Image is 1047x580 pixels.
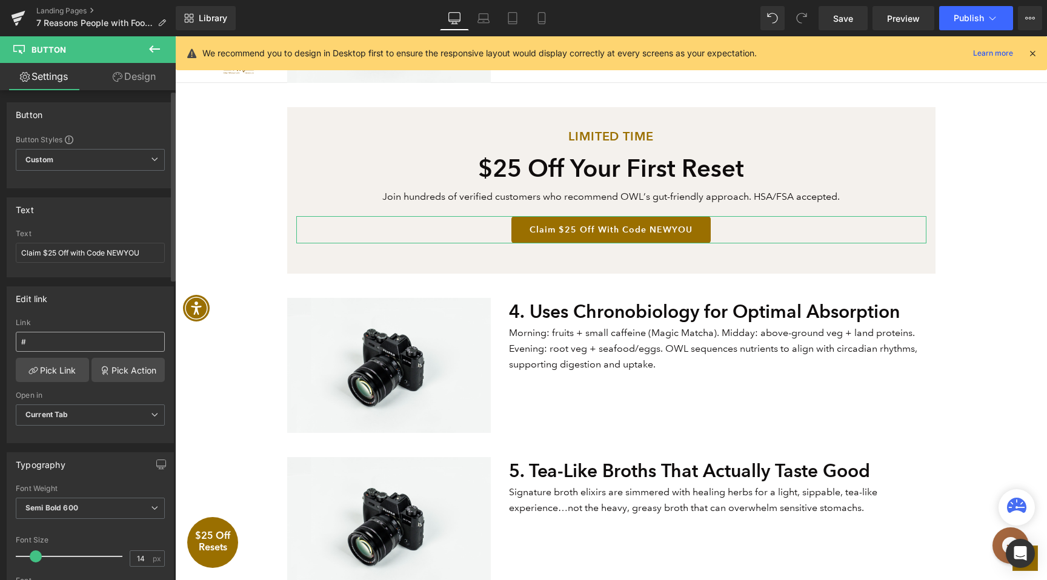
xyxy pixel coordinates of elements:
[32,45,66,54] span: Button
[16,453,65,470] div: Typography
[16,198,34,215] div: Text
[16,103,42,120] div: Button
[498,6,527,30] a: Tablet
[16,391,165,400] div: Open in
[833,12,853,25] span: Save
[153,555,163,562] span: px
[36,18,153,28] span: 7 Reasons People with Food Sensitivities Are Finally Finding a Cleanse That Works
[939,6,1013,30] button: Publish
[25,410,68,419] b: Current Tab
[16,134,165,144] div: Button Styles
[469,6,498,30] a: Laptop
[16,484,165,493] div: Font Weight
[16,358,89,382] a: Pick Link
[440,6,469,30] a: Desktop
[8,259,35,285] div: Accessibility Menu
[1006,539,1035,568] div: Open Intercom Messenger
[354,187,517,200] span: Claim $25 Off with Code NEWYOU
[872,6,934,30] a: Preview
[20,495,55,516] span: $25 Off Resets
[16,536,165,544] div: Font Size
[12,481,63,532] div: $25 Off Resets
[25,503,78,512] b: Semi Bold 600
[16,287,48,304] div: Edit link
[968,46,1018,61] a: Learn more
[16,229,165,238] div: Text
[121,117,751,147] h1: $25 Off Your First Reset
[811,487,860,532] iframe: Gorgias live chat messenger
[16,332,165,352] input: https://your-shop.myshopify.com
[334,448,760,479] p: Signature broth elixirs are simmered with healing herbs for a light, sippable, tea-like experienc...
[760,6,785,30] button: Undo
[334,421,760,448] h2: 5. Tea-Like Broths That Actually Taste Good
[887,12,920,25] span: Preview
[90,63,178,90] a: Design
[202,47,757,60] p: We recommend you to design in Desktop first to ensure the responsive layout would display correct...
[91,358,165,382] a: Pick Action
[25,155,53,165] b: Custom
[1018,6,1042,30] button: More
[121,153,751,168] p: Join hundreds of verified customers who recommend OWL’s gut-friendly approach. HSA/FSA accepted.
[334,289,760,335] p: Morning: fruits + small caffeine (Magic Matcha). Midday: above-ground veg + land proteins. Evenin...
[16,318,165,327] div: Link
[336,180,536,207] a: Claim $25 Off with Code NEWYOU
[121,89,751,111] h3: Limited Time
[954,13,984,23] span: Publish
[789,6,814,30] button: Redo
[334,262,760,289] h2: 4. Uses Chronobiology for Optimal Absorption
[36,6,176,16] a: Landing Pages
[527,6,556,30] a: Mobile
[176,6,236,30] a: New Library
[199,13,227,24] span: Library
